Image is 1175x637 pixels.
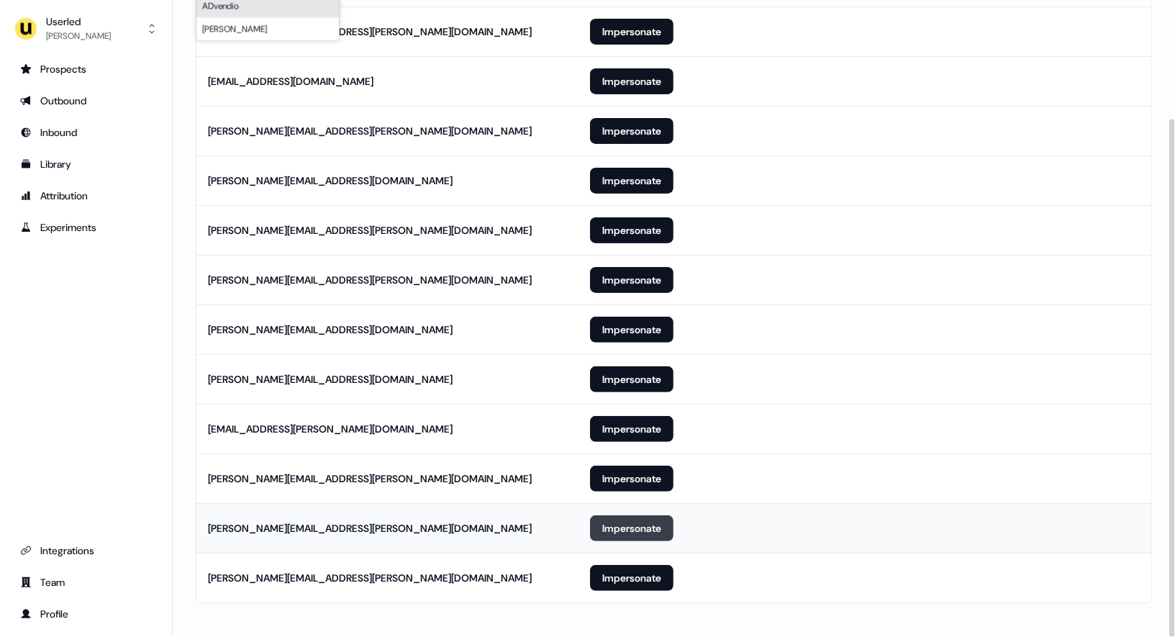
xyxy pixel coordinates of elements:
div: [PERSON_NAME][EMAIL_ADDRESS][PERSON_NAME][DOMAIN_NAME] [208,124,532,138]
button: Impersonate [590,416,673,442]
div: [PERSON_NAME][EMAIL_ADDRESS][PERSON_NAME][DOMAIN_NAME] [208,521,532,536]
a: Go to team [12,571,160,594]
div: [PERSON_NAME][EMAIL_ADDRESS][PERSON_NAME][DOMAIN_NAME] [208,273,532,287]
button: Impersonate [590,466,673,492]
a: Go to Inbound [12,121,160,144]
div: Integrations [20,543,152,558]
div: [PERSON_NAME][EMAIL_ADDRESS][PERSON_NAME][DOMAIN_NAME] [208,471,532,486]
button: Impersonate [590,168,673,194]
a: Go to templates [12,153,160,176]
div: Profile [20,607,152,621]
div: [PERSON_NAME] [196,17,339,40]
button: Impersonate [590,118,673,144]
a: Go to experiments [12,216,160,239]
div: Outbound [20,94,152,108]
div: Inbound [20,125,152,140]
button: Impersonate [590,366,673,392]
div: [PERSON_NAME][EMAIL_ADDRESS][DOMAIN_NAME] [208,372,453,387]
div: [PERSON_NAME][EMAIL_ADDRESS][PERSON_NAME][DOMAIN_NAME] [208,571,532,585]
div: Experiments [20,220,152,235]
div: [PERSON_NAME][EMAIL_ADDRESS][DOMAIN_NAME] [208,322,453,337]
div: [EMAIL_ADDRESS][DOMAIN_NAME] [208,74,373,89]
button: Impersonate [590,68,673,94]
div: [PERSON_NAME][EMAIL_ADDRESS][PERSON_NAME][DOMAIN_NAME] [208,223,532,238]
div: [PERSON_NAME][EMAIL_ADDRESS][DOMAIN_NAME] [208,173,453,188]
a: Go to prospects [12,58,160,81]
div: Prospects [20,62,152,76]
a: Go to outbound experience [12,89,160,112]
a: Go to integrations [12,539,160,562]
div: [EMAIL_ADDRESS][PERSON_NAME][DOMAIN_NAME] [208,422,453,436]
a: Go to attribution [12,184,160,207]
a: Go to profile [12,602,160,625]
div: [PERSON_NAME] [46,29,111,43]
div: [PERSON_NAME][EMAIL_ADDRESS][PERSON_NAME][DOMAIN_NAME] [208,24,532,39]
button: Userled[PERSON_NAME] [12,12,160,46]
button: Impersonate [590,565,673,591]
button: Impersonate [590,217,673,243]
button: Impersonate [590,267,673,293]
div: Userled [46,14,111,29]
div: Attribution [20,189,152,203]
button: Impersonate [590,19,673,45]
div: Library [20,157,152,171]
button: Impersonate [590,317,673,343]
div: Team [20,575,152,589]
button: Impersonate [590,515,673,541]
